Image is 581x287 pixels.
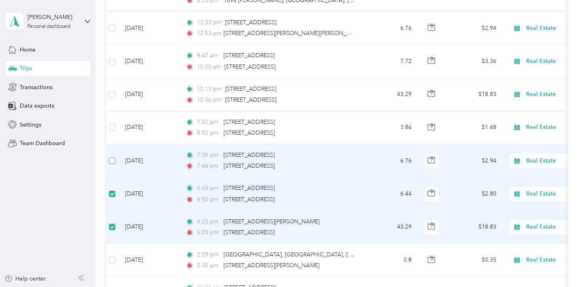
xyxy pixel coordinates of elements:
[365,211,418,244] td: 43.29
[446,45,503,78] td: $3.36
[224,218,320,225] span: [STREET_ADDRESS][PERSON_NAME]
[27,13,78,21] div: [PERSON_NAME]
[446,12,503,45] td: $2.94
[197,96,222,104] span: 10:46 pm
[197,62,221,71] span: 10:00 am
[224,52,275,59] span: [STREET_ADDRESS]
[365,45,418,78] td: 7.72
[365,144,418,177] td: 6.76
[197,162,220,171] span: 7:46 pm
[224,229,275,236] span: [STREET_ADDRESS]
[446,244,503,277] td: $0.35
[197,129,220,137] span: 8:02 pm
[446,177,503,210] td: $2.80
[224,251,404,258] span: [GEOGRAPHIC_DATA], [GEOGRAPHIC_DATA], [GEOGRAPHIC_DATA]
[197,29,220,38] span: 12:53 pm
[119,177,179,210] td: [DATE]
[197,184,220,193] span: 6:43 pm
[446,144,503,177] td: $2.94
[20,83,52,92] span: Transactions
[119,111,179,144] td: [DATE]
[20,64,32,73] span: Trips
[197,151,220,160] span: 7:39 pm
[224,152,275,158] span: [STREET_ADDRESS]
[446,211,503,244] td: $18.83
[119,211,179,244] td: [DATE]
[197,228,220,237] span: 5:03 pm
[225,96,276,103] span: [STREET_ADDRESS]
[119,12,179,45] td: [DATE]
[197,261,220,270] span: 2:30 pm
[225,19,276,26] span: [STREET_ADDRESS]
[224,129,275,136] span: [STREET_ADDRESS]
[365,177,418,210] td: 6.44
[27,24,71,29] div: Personal dashboard
[197,118,220,127] span: 7:52 pm
[197,85,222,94] span: 10:13 pm
[446,78,503,111] td: $18.83
[536,242,581,287] iframe: Everlance-gr Chat Button Frame
[446,111,503,144] td: $1.68
[20,121,41,129] span: Settings
[365,111,418,144] td: 3.86
[365,78,418,111] td: 43.29
[20,139,65,148] span: Team Dashboard
[225,85,276,92] span: [STREET_ADDRESS]
[224,30,364,37] span: [STREET_ADDRESS][PERSON_NAME][PERSON_NAME]
[197,51,220,60] span: 9:47 am
[197,217,220,226] span: 4:25 pm
[224,262,320,269] span: [STREET_ADDRESS][PERSON_NAME]
[119,78,179,111] td: [DATE]
[365,12,418,45] td: 6.76
[119,244,179,277] td: [DATE]
[20,46,36,54] span: Home
[119,144,179,177] td: [DATE]
[197,250,220,259] span: 2:29 pm
[365,244,418,277] td: 0.8
[197,195,220,204] span: 6:50 pm
[119,45,179,78] td: [DATE]
[224,185,275,191] span: [STREET_ADDRESS]
[224,119,275,125] span: [STREET_ADDRESS]
[20,102,54,110] span: Data exports
[197,18,222,27] span: 12:33 pm
[224,196,275,203] span: [STREET_ADDRESS]
[4,275,46,283] button: Help center
[224,63,276,70] span: [STREET_ADDRESS]
[224,162,275,169] span: [STREET_ADDRESS]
